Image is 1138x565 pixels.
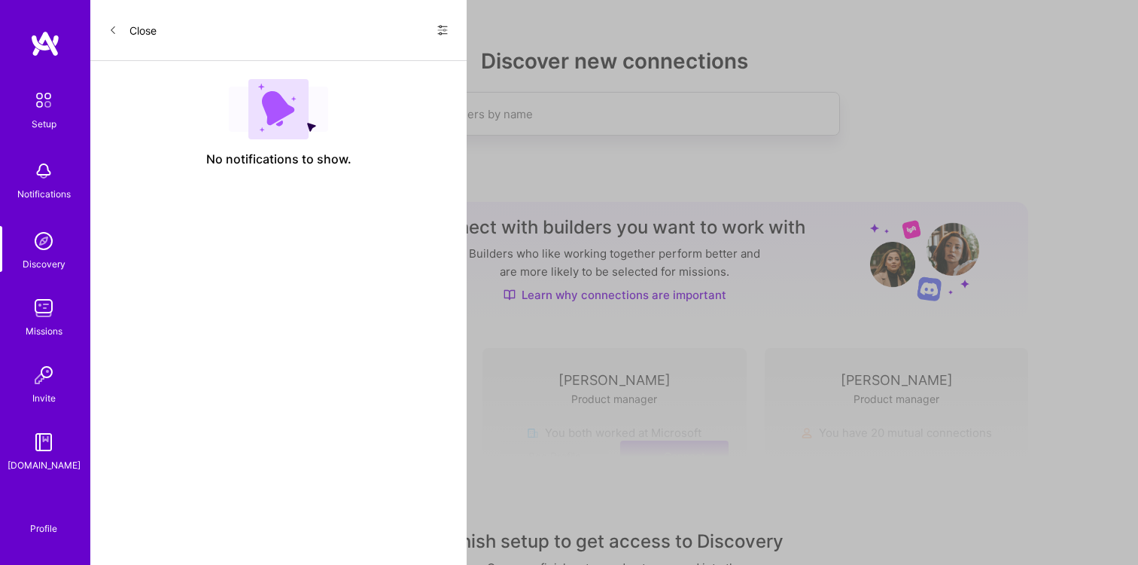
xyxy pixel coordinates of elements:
[32,116,56,132] div: Setup
[23,256,65,272] div: Discovery
[29,427,59,457] img: guide book
[25,505,62,535] a: Profile
[8,457,81,473] div: [DOMAIN_NAME]
[29,226,59,256] img: discovery
[29,360,59,390] img: Invite
[29,293,59,323] img: teamwork
[17,186,71,202] div: Notifications
[30,30,60,57] img: logo
[26,323,62,339] div: Missions
[28,84,59,116] img: setup
[32,390,56,406] div: Invite
[206,151,351,167] span: No notifications to show.
[108,18,157,42] button: Close
[229,79,328,139] img: empty
[30,521,57,535] div: Profile
[29,156,59,186] img: bell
